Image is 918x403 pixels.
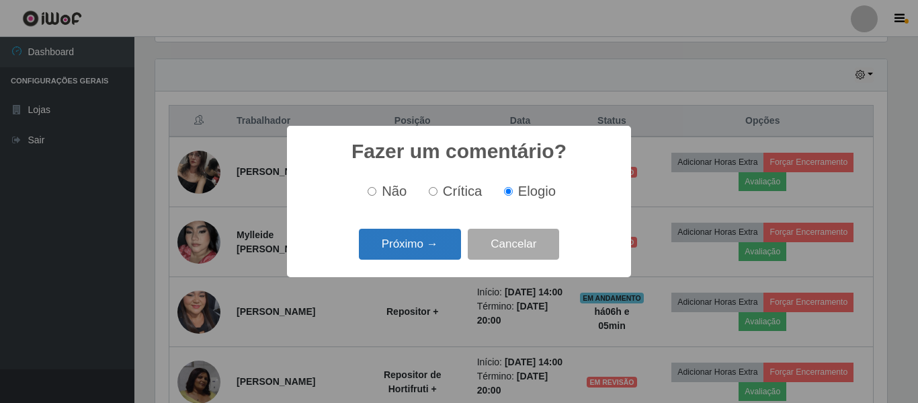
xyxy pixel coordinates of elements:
input: Não [368,187,376,196]
button: Próximo → [359,229,461,260]
span: Crítica [443,184,483,198]
input: Crítica [429,187,437,196]
span: Não [382,184,407,198]
button: Cancelar [468,229,559,260]
h2: Fazer um comentário? [351,139,567,163]
span: Elogio [518,184,556,198]
input: Elogio [504,187,513,196]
